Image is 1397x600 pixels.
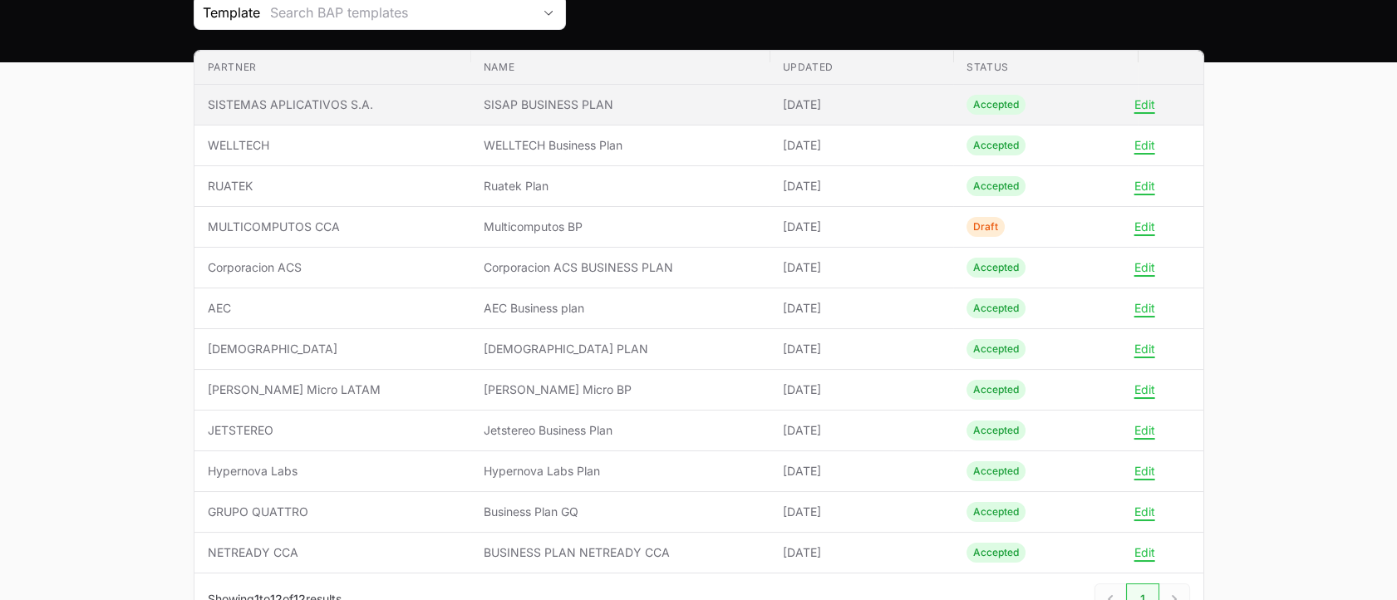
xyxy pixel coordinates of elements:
span: Hypernova Labs [208,463,457,480]
button: Edit [1134,301,1155,316]
span: [DATE] [783,544,940,561]
span: AEC [208,300,457,317]
span: [DATE] [783,259,940,276]
span: [DATE] [783,96,940,113]
span: [PERSON_NAME] Micro BP [484,381,756,398]
span: SISTEMAS APLICATIVOS S.A. [208,96,457,113]
span: RUATEK [208,178,457,194]
th: Name [470,51,770,85]
button: Edit [1134,342,1155,357]
button: Edit [1134,179,1155,194]
span: NETREADY CCA [208,544,457,561]
span: Jetstereo Business Plan [484,422,756,439]
span: [DEMOGRAPHIC_DATA] [208,341,457,357]
span: AEC Business plan [484,300,756,317]
button: Edit [1134,219,1155,234]
span: [DATE] [783,381,940,398]
span: SISAP BUSINESS PLAN [484,96,756,113]
span: BUSINESS PLAN NETREADY CCA [484,544,756,561]
span: [DATE] [783,504,940,520]
span: [PERSON_NAME] Micro LATAM [208,381,457,398]
span: Corporacion ACS BUSINESS PLAN [484,259,756,276]
span: Business Plan GQ [484,504,756,520]
th: Partner [194,51,470,85]
span: [DATE] [783,219,940,235]
button: Edit [1134,138,1155,153]
span: [DATE] [783,178,940,194]
button: Edit [1134,97,1155,112]
span: [DEMOGRAPHIC_DATA] PLAN [484,341,756,357]
span: Multicomputos BP [484,219,756,235]
span: MULTICOMPUTOS CCA [208,219,457,235]
span: Corporacion ACS [208,259,457,276]
th: Status [953,51,1137,85]
div: Search BAP templates [270,2,532,22]
span: Template [194,2,260,22]
button: Edit [1134,382,1155,397]
button: Edit [1134,545,1155,560]
span: Hypernova Labs Plan [484,463,756,480]
span: [DATE] [783,341,940,357]
span: Ruatek Plan [484,178,756,194]
span: [DATE] [783,422,940,439]
span: [DATE] [783,137,940,154]
span: WELLTECH [208,137,457,154]
span: [DATE] [783,463,940,480]
span: [DATE] [783,300,940,317]
button: Edit [1134,260,1155,275]
th: Updated [770,51,953,85]
span: JETSTEREO [208,422,457,439]
span: WELLTECH Business Plan [484,137,756,154]
span: GRUPO QUATTRO [208,504,457,520]
button: Edit [1134,464,1155,479]
button: Edit [1134,504,1155,519]
button: Edit [1134,423,1155,438]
